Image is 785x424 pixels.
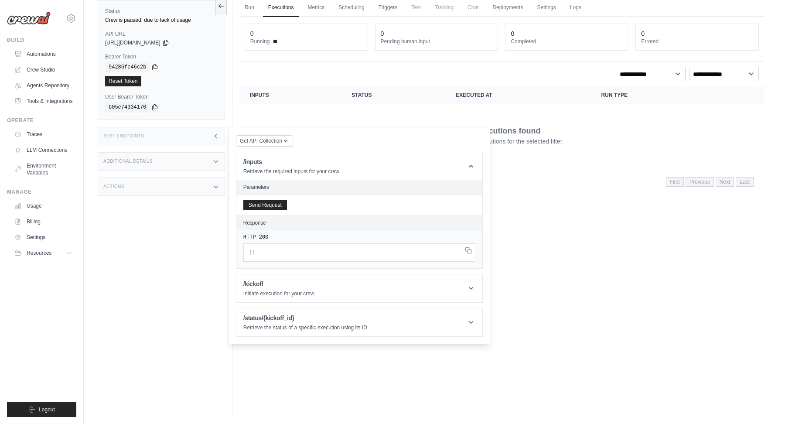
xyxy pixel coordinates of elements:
[240,137,282,144] span: Get API Collection
[341,86,445,104] th: Status
[7,188,76,195] div: Manage
[105,102,150,113] code: b05e74334170
[243,280,314,288] h1: /kickoff
[736,177,754,187] span: Last
[105,62,150,72] code: 94286fc46c2b
[105,93,218,100] label: User Bearer Token
[741,382,785,424] iframe: Chat Widget
[10,127,76,141] a: Traces
[243,314,367,322] h1: /status/{kickoff_id}
[105,76,141,86] a: Reset Token
[440,137,563,146] p: There are no executions for the selected filter.
[239,86,341,104] th: Inputs
[252,250,255,256] span: ]
[103,159,152,164] h3: Additional Details
[243,219,266,226] h2: Response
[243,184,475,191] h2: Parameters
[445,86,590,104] th: Executed at
[103,133,144,139] h3: Test Endpoints
[10,246,76,260] button: Resources
[10,63,76,77] a: Crew Studio
[243,200,287,210] button: Send Request
[243,290,314,297] p: Initiate execution for your crew
[239,86,764,192] section: Crew executions table
[105,31,218,38] label: API URL
[250,29,254,38] div: 0
[239,170,764,192] nav: Pagination
[7,12,51,25] img: Logo
[511,38,623,45] dt: Completed
[10,159,76,180] a: Environment Variables
[243,324,367,331] p: Retrieve the status of a specific execution using its ID
[463,125,540,137] p: No executions found
[641,29,645,38] div: 0
[243,157,339,166] h1: /inputs
[641,38,753,45] dt: Errored
[511,29,514,38] div: 0
[666,177,754,187] nav: Pagination
[236,135,293,147] button: Get API Collection
[39,406,55,413] span: Logout
[243,168,339,175] p: Retrieve the required inputs for your crew
[590,86,711,104] th: Run Type
[10,199,76,213] a: Usage
[7,402,76,417] button: Logout
[250,38,270,45] span: Running
[105,53,218,60] label: Bearer Token
[381,29,384,38] div: 0
[7,37,76,44] div: Build
[686,177,714,187] span: Previous
[27,250,51,256] span: Resources
[243,234,475,241] pre: HTTP 200
[105,8,218,15] label: Status
[10,215,76,229] a: Billing
[10,230,76,244] a: Settings
[666,177,684,187] span: First
[10,47,76,61] a: Automations
[381,38,493,45] dt: Pending human input
[105,39,160,46] span: [URL][DOMAIN_NAME]
[10,79,76,92] a: Agents Repository
[10,143,76,157] a: LLM Connections
[103,184,124,189] h3: Actions
[10,94,76,108] a: Tools & Integrations
[716,177,734,187] span: Next
[7,117,76,124] div: Operate
[105,17,218,24] div: Crew is paused, due to lack of usage
[249,250,252,256] span: [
